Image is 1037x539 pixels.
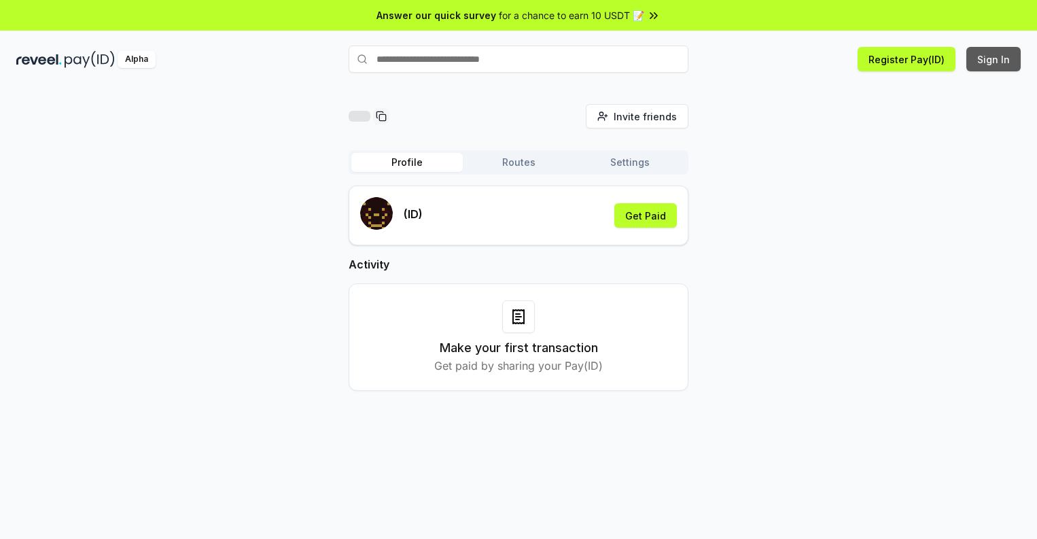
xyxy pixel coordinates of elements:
[499,8,644,22] span: for a chance to earn 10 USDT 📝
[376,8,496,22] span: Answer our quick survey
[434,358,603,374] p: Get paid by sharing your Pay(ID)
[586,104,688,128] button: Invite friends
[614,203,677,228] button: Get Paid
[463,153,574,172] button: Routes
[16,51,62,68] img: reveel_dark
[858,47,955,71] button: Register Pay(ID)
[440,338,598,358] h3: Make your first transaction
[614,109,677,124] span: Invite friends
[966,47,1021,71] button: Sign In
[404,206,423,222] p: (ID)
[574,153,686,172] button: Settings
[65,51,115,68] img: pay_id
[349,256,688,273] h2: Activity
[351,153,463,172] button: Profile
[118,51,156,68] div: Alpha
